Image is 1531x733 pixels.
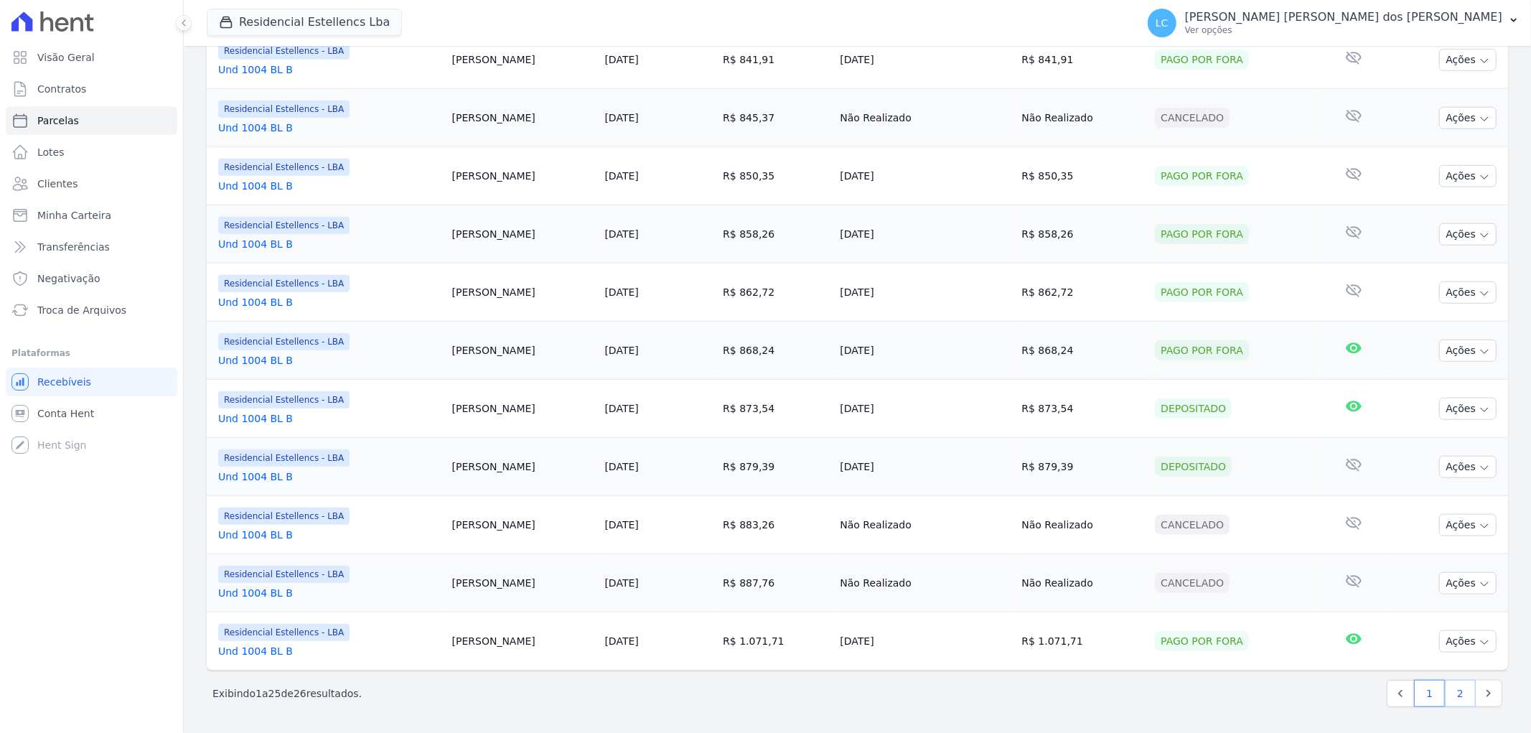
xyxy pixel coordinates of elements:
a: Und 1004 BL B [218,295,441,309]
a: Minha Carteira [6,201,177,230]
div: Pago por fora [1155,166,1249,186]
span: Minha Carteira [37,208,111,223]
td: [PERSON_NAME] [446,438,599,496]
td: R$ 850,35 [717,147,834,205]
button: Ações [1439,340,1497,362]
a: Next [1475,680,1502,707]
a: Und 1004 BL B [218,62,441,77]
a: Und 1004 BL B [218,470,441,484]
td: R$ 850,35 [1016,147,1149,205]
td: R$ 862,72 [1016,263,1149,322]
a: [DATE] [604,345,638,356]
div: Pago por fora [1155,224,1249,244]
a: Und 1004 BL B [218,644,441,658]
span: Residencial Estellencs - LBA [218,333,350,350]
td: Não Realizado [1016,554,1149,612]
span: Residencial Estellencs - LBA [218,449,350,467]
td: R$ 845,37 [717,89,834,147]
span: Residencial Estellencs - LBA [218,159,350,176]
button: Ações [1439,398,1497,420]
td: [DATE] [834,380,1016,438]
a: [DATE] [604,461,638,472]
div: Cancelado [1155,573,1230,593]
a: Und 1004 BL B [218,528,441,542]
td: [DATE] [834,263,1016,322]
td: [PERSON_NAME] [446,380,599,438]
span: Residencial Estellencs - LBA [218,42,350,60]
td: [PERSON_NAME] [446,554,599,612]
div: Pago por fora [1155,631,1249,651]
a: [DATE] [604,403,638,414]
a: [DATE] [604,577,638,589]
span: Clientes [37,177,78,191]
a: Negativação [6,264,177,293]
div: Pago por fora [1155,50,1249,70]
td: [PERSON_NAME] [446,496,599,554]
div: Depositado [1155,398,1232,419]
button: Ações [1439,165,1497,187]
td: [PERSON_NAME] [446,89,599,147]
div: Pago por fora [1155,340,1249,360]
span: Residencial Estellencs - LBA [218,275,350,292]
a: [DATE] [604,519,638,531]
td: R$ 841,91 [1016,31,1149,89]
span: Negativação [37,271,100,286]
td: R$ 873,54 [717,380,834,438]
button: Residencial Estellencs Lba [207,9,402,36]
span: Transferências [37,240,110,254]
td: [DATE] [834,322,1016,380]
td: [DATE] [834,438,1016,496]
span: 25 [268,688,281,699]
td: R$ 868,24 [1016,322,1149,380]
a: Contratos [6,75,177,103]
td: R$ 1.071,71 [1016,612,1149,671]
td: Não Realizado [1016,496,1149,554]
td: R$ 1.071,71 [717,612,834,671]
a: Recebíveis [6,368,177,396]
td: [PERSON_NAME] [446,612,599,671]
button: Ações [1439,223,1497,246]
span: Recebíveis [37,375,91,389]
td: [DATE] [834,612,1016,671]
a: [DATE] [604,286,638,298]
td: [PERSON_NAME] [446,31,599,89]
button: Ações [1439,49,1497,71]
button: Ações [1439,107,1497,129]
a: [DATE] [604,228,638,240]
span: 1 [256,688,262,699]
td: [PERSON_NAME] [446,205,599,263]
a: Conta Hent [6,399,177,428]
a: 2 [1445,680,1476,707]
span: Visão Geral [37,50,95,65]
a: Und 1004 BL B [218,586,441,600]
span: LC [1156,18,1169,28]
button: Ações [1439,281,1497,304]
a: Transferências [6,233,177,261]
span: Troca de Arquivos [37,303,126,317]
td: [DATE] [834,147,1016,205]
a: Und 1004 BL B [218,411,441,426]
span: Residencial Estellencs - LBA [218,217,350,234]
p: [PERSON_NAME] [PERSON_NAME] dos [PERSON_NAME] [1185,10,1502,24]
button: LC [PERSON_NAME] [PERSON_NAME] dos [PERSON_NAME] Ver opções [1136,3,1531,43]
td: R$ 879,39 [717,438,834,496]
span: Lotes [37,145,65,159]
td: [PERSON_NAME] [446,147,599,205]
td: R$ 887,76 [717,554,834,612]
a: Und 1004 BL B [218,179,441,193]
span: Residencial Estellencs - LBA [218,391,350,408]
div: Depositado [1155,457,1232,477]
td: R$ 873,54 [1016,380,1149,438]
span: Residencial Estellencs - LBA [218,101,350,118]
span: Residencial Estellencs - LBA [218,508,350,525]
a: Parcelas [6,106,177,135]
td: R$ 862,72 [717,263,834,322]
a: Visão Geral [6,43,177,72]
td: R$ 841,91 [717,31,834,89]
p: Ver opções [1185,24,1502,36]
span: Conta Hent [37,406,94,421]
td: Não Realizado [834,554,1016,612]
td: [PERSON_NAME] [446,322,599,380]
a: [DATE] [604,635,638,647]
td: Não Realizado [834,89,1016,147]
